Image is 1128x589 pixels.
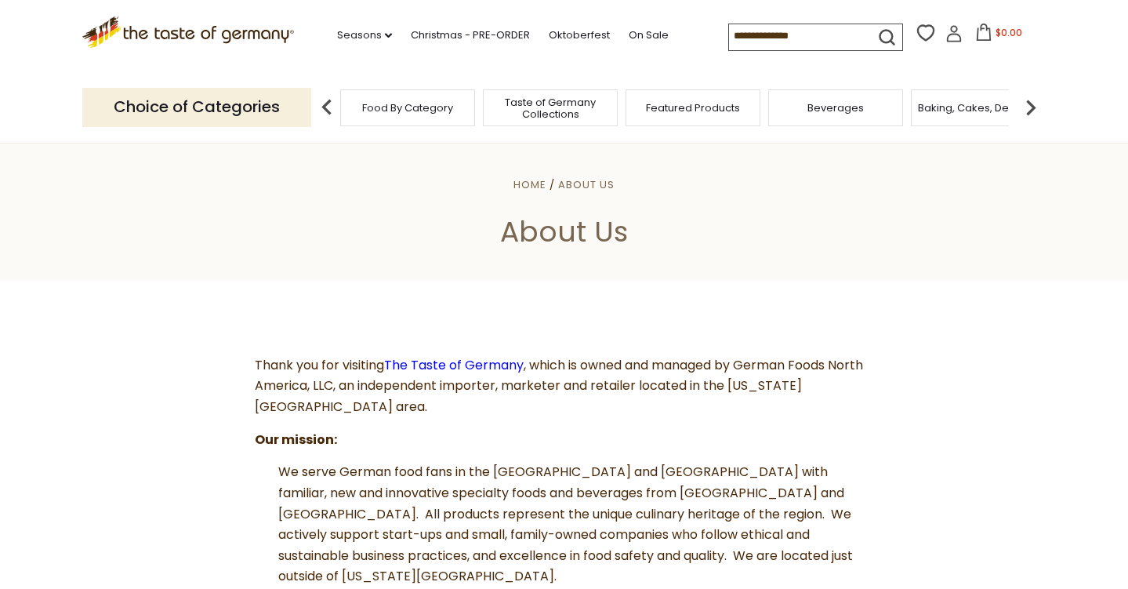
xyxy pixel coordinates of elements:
a: Home [513,177,546,192]
h1: About Us [49,214,1079,249]
button: $0.00 [966,24,1032,47]
a: Christmas - PRE-ORDER [411,27,530,44]
span: Thank you for visiting , which is owned and managed by German Foods North America, LLC, an indepe... [255,356,863,416]
a: On Sale [629,27,669,44]
p: Choice of Categories [82,88,311,126]
img: next arrow [1015,92,1046,123]
a: Baking, Cakes, Desserts [918,102,1039,114]
a: Food By Category [362,102,453,114]
span: $0.00 [996,26,1022,39]
a: Taste of Germany Collections [488,96,613,120]
a: Seasons [337,27,392,44]
a: Featured Products [646,102,740,114]
a: About Us [558,177,615,192]
span: We serve German food fans in the [GEOGRAPHIC_DATA] and [GEOGRAPHIC_DATA] with familiar, new and i... [278,463,853,585]
a: Beverages [807,102,864,114]
a: Oktoberfest [549,27,610,44]
strong: Our mission: [255,431,337,449]
img: previous arrow [311,92,343,123]
a: The Taste of Germany [384,356,524,374]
